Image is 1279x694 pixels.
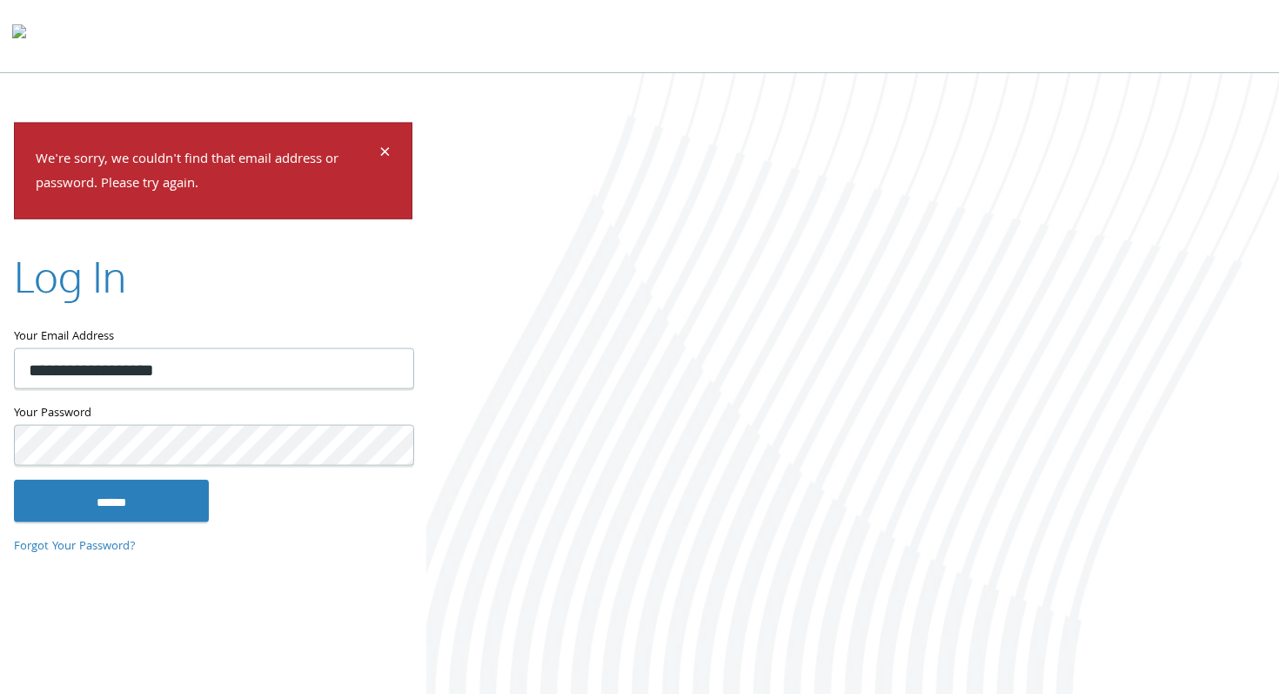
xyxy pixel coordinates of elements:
p: We're sorry, we couldn't find that email address or password. Please try again. [36,147,377,198]
img: todyl-logo-dark.svg [12,18,26,53]
h2: Log In [14,247,126,306]
a: Forgot Your Password? [14,536,136,556]
button: Dismiss alert [379,144,391,165]
span: × [379,137,391,171]
label: Your Password [14,403,412,425]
